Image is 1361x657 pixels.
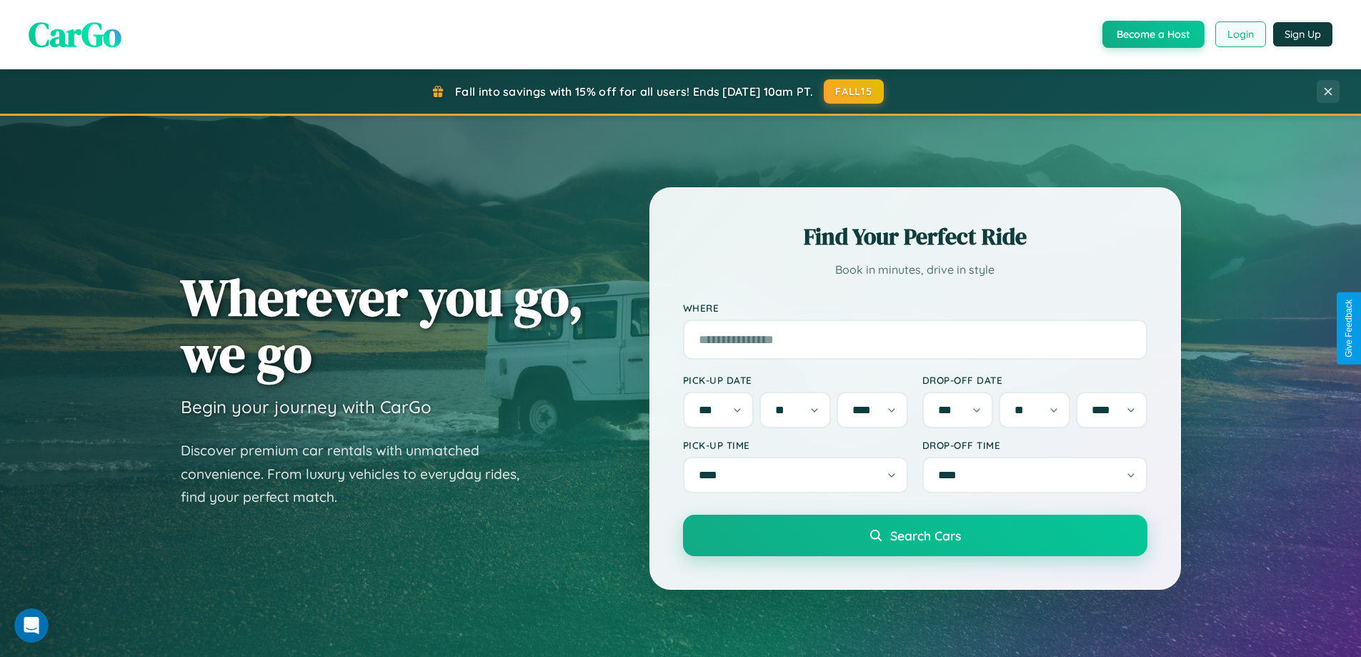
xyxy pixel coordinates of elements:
button: Sign Up [1273,22,1332,46]
label: Drop-off Date [922,374,1147,386]
h1: Wherever you go, we go [181,269,584,382]
button: FALL15 [824,79,884,104]
span: CarGo [29,11,121,58]
span: Search Cars [890,528,961,543]
button: Become a Host [1102,21,1205,48]
div: Give Feedback [1344,300,1354,357]
h2: Find Your Perfect Ride [683,221,1147,252]
iframe: Intercom live chat [14,608,49,643]
h3: Begin your journey with CarGo [181,396,432,418]
label: Pick-up Date [683,374,908,386]
button: Login [1215,21,1266,47]
span: Fall into savings with 15% off for all users! Ends [DATE] 10am PT. [455,84,813,99]
button: Search Cars [683,515,1147,556]
label: Pick-up Time [683,439,908,451]
p: Discover premium car rentals with unmatched convenience. From luxury vehicles to everyday rides, ... [181,439,538,509]
label: Drop-off Time [922,439,1147,451]
p: Book in minutes, drive in style [683,260,1147,280]
label: Where [683,302,1147,314]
